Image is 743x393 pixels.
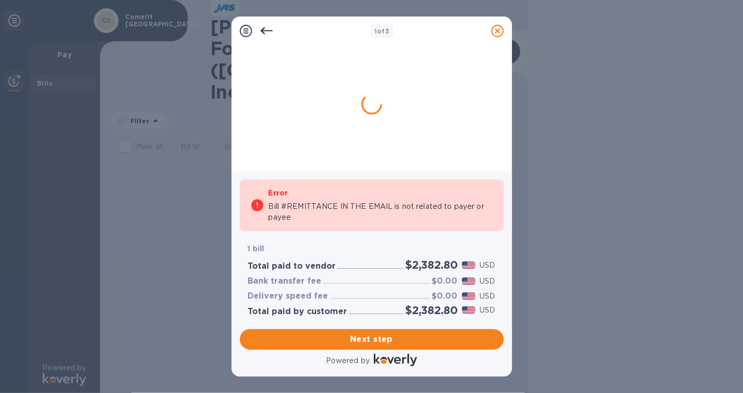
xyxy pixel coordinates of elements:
h2: $2,382.80 [405,258,457,271]
b: 1 bill [248,244,265,253]
h2: $2,382.80 [405,304,457,317]
h3: Bank transfer fee [248,276,322,286]
p: USD [480,276,495,287]
b: of 3 [374,27,390,35]
img: USD [462,277,476,285]
h3: $0.00 [432,291,458,301]
h3: Total paid by customer [248,307,348,317]
img: USD [462,306,476,314]
p: Powered by [326,355,370,366]
button: Next step [240,329,504,350]
b: Error [269,189,288,197]
p: USD [480,305,495,316]
span: 1 [374,27,377,35]
img: USD [462,261,476,269]
p: Bill #REMITTANCE IN THE EMAIL is not related to payer or payee [269,201,493,223]
p: USD [480,291,495,302]
img: USD [462,292,476,300]
h3: $0.00 [432,276,458,286]
span: Next step [248,333,496,346]
p: USD [480,260,495,271]
h3: Total paid to vendor [248,261,336,271]
img: Logo [374,354,417,366]
h3: Delivery speed fee [248,291,328,301]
